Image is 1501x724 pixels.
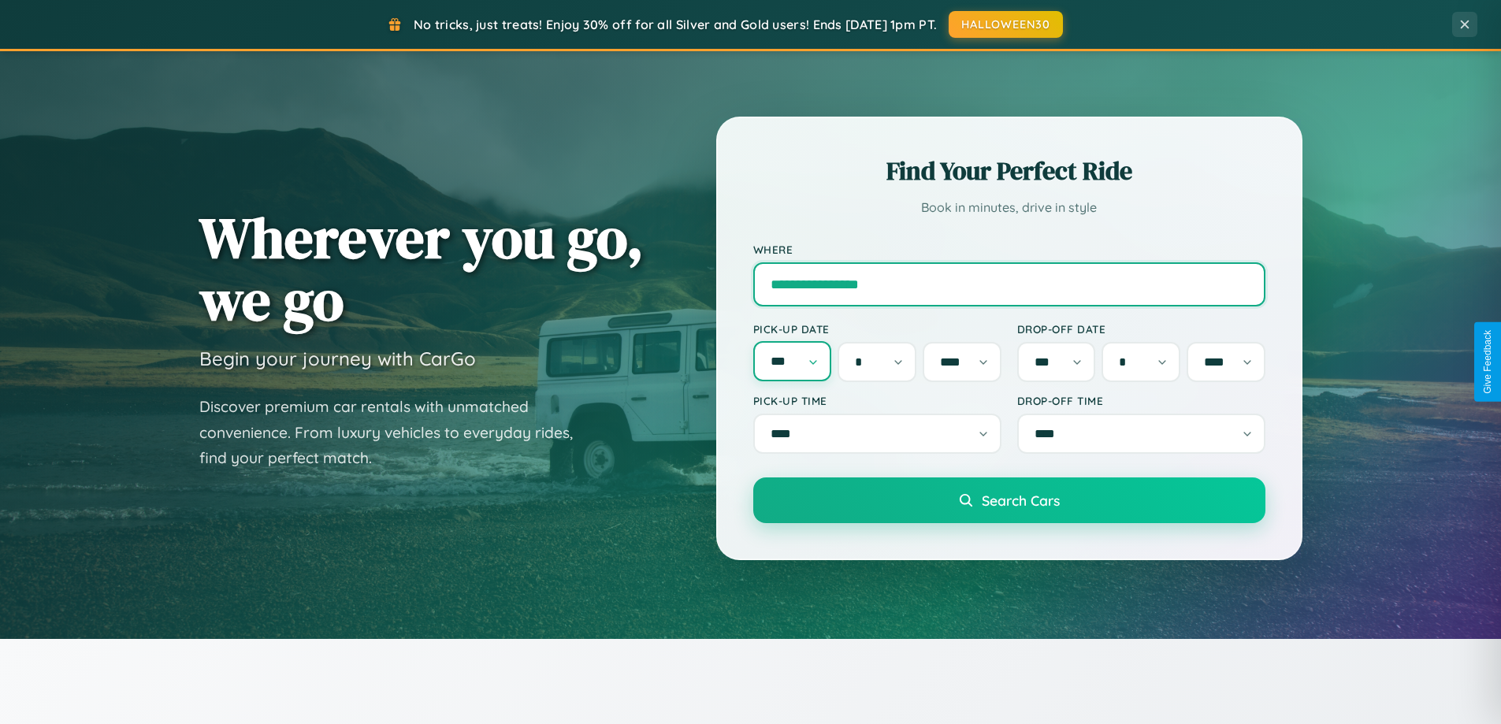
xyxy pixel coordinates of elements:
[1017,322,1265,336] label: Drop-off Date
[1017,394,1265,407] label: Drop-off Time
[753,322,1001,336] label: Pick-up Date
[753,196,1265,219] p: Book in minutes, drive in style
[199,394,593,471] p: Discover premium car rentals with unmatched convenience. From luxury vehicles to everyday rides, ...
[199,347,476,370] h3: Begin your journey with CarGo
[753,394,1001,407] label: Pick-up Time
[1482,330,1493,394] div: Give Feedback
[753,243,1265,256] label: Where
[753,154,1265,188] h2: Find Your Perfect Ride
[982,492,1060,509] span: Search Cars
[414,17,937,32] span: No tricks, just treats! Enjoy 30% off for all Silver and Gold users! Ends [DATE] 1pm PT.
[199,206,644,331] h1: Wherever you go, we go
[949,11,1063,38] button: HALLOWEEN30
[753,477,1265,523] button: Search Cars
